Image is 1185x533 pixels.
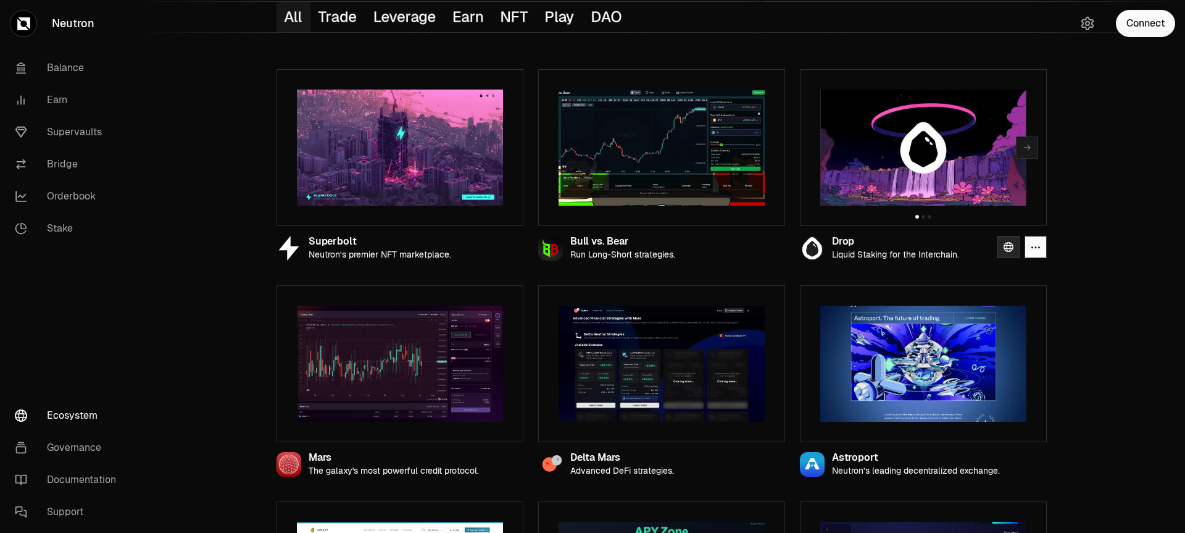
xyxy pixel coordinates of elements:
[559,306,765,422] img: Delta Mars preview image
[5,464,133,496] a: Documentation
[583,2,631,32] button: DAO
[445,2,493,32] button: Earn
[832,237,959,247] div: Drop
[537,2,583,32] button: Play
[5,496,133,528] a: Support
[309,453,479,463] div: Mars
[309,237,451,247] div: Superbolt
[832,466,1000,476] p: Neutron’s leading decentralized exchange.
[5,84,133,116] a: Earn
[311,2,366,32] button: Trade
[570,453,674,463] div: Delta Mars
[820,306,1026,422] img: Astroport preview image
[832,250,959,260] p: Liquid Staking for the Interchain.
[276,2,311,32] button: All
[820,90,1026,206] img: Drop preview image
[832,453,1000,463] div: Astroport
[5,400,133,432] a: Ecosystem
[570,466,674,476] p: Advanced DeFi strategies.
[297,306,503,422] img: Mars preview image
[570,237,675,247] div: Bull vs. Bear
[493,2,538,32] button: NFT
[5,52,133,84] a: Balance
[365,2,445,32] button: Leverage
[5,116,133,148] a: Supervaults
[1116,10,1175,37] button: Connect
[5,432,133,464] a: Governance
[5,212,133,245] a: Stake
[559,90,765,206] img: Bull vs. Bear preview image
[5,148,133,180] a: Bridge
[570,250,675,260] p: Run Long-Short strategies.
[309,466,479,476] p: The galaxy's most powerful credit protocol.
[5,180,133,212] a: Orderbook
[309,250,451,260] p: Neutron’s premier NFT marketplace.
[297,90,503,206] img: Superbolt preview image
